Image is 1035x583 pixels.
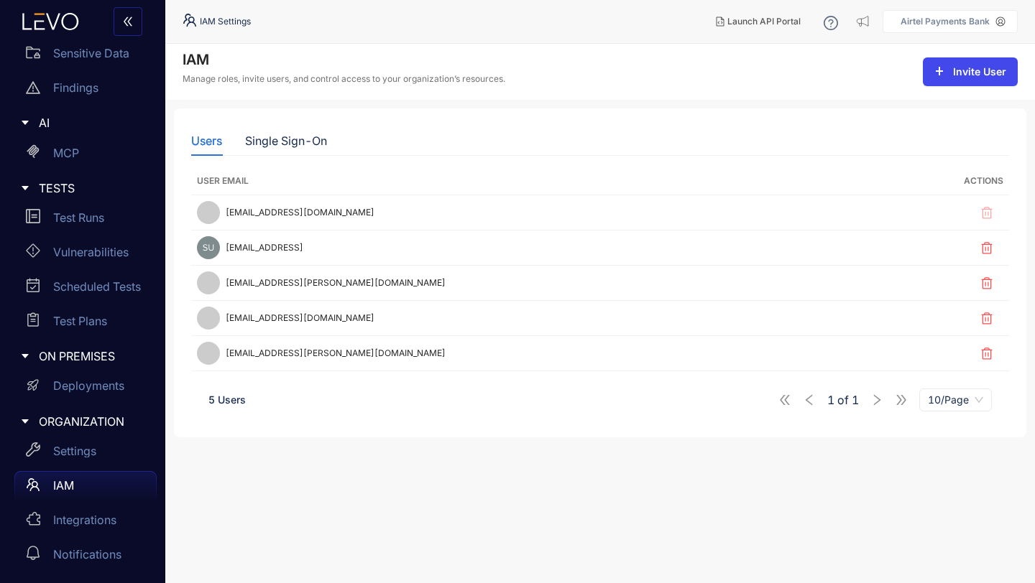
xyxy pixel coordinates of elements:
button: Launch API Portal [704,10,812,33]
span: Launch API Portal [727,17,801,27]
img: 0b0753a0c15b1a81039d0024b9950959 [197,236,220,259]
div: TESTS [9,173,157,203]
span: [EMAIL_ADDRESS] [226,243,303,253]
span: caret-right [20,416,30,426]
span: 1 [827,393,834,406]
span: [EMAIL_ADDRESS][DOMAIN_NAME] [226,207,374,218]
span: warning [26,80,40,95]
p: MCP [53,146,79,159]
div: Single Sign-On [245,134,327,147]
span: 5 Users [208,393,246,406]
th: Actions [875,167,1009,195]
th: User Email [191,167,875,195]
span: TESTS [39,182,145,195]
span: caret-right [20,118,30,128]
a: Vulnerabilities [14,238,157,272]
div: ORGANIZATION [9,406,157,437]
span: double-left [122,16,134,29]
p: Manage roles, invite users, and control access to your organization’s resources. [183,74,505,84]
h4: IAM [183,51,505,68]
a: Integrations [14,505,157,540]
span: [EMAIL_ADDRESS][DOMAIN_NAME] [226,313,374,323]
p: Settings [53,444,96,457]
span: of [827,393,859,406]
span: 1 [852,393,859,406]
div: IAM Settings [183,13,251,30]
span: Invite User [953,66,1006,78]
a: Deployments [14,372,157,406]
a: MCP [14,139,157,173]
span: [EMAIL_ADDRESS][PERSON_NAME][DOMAIN_NAME] [226,348,446,358]
p: Test Plans [53,314,107,327]
a: Scheduled Tests [14,272,157,307]
span: team [183,13,200,30]
p: Test Runs [53,211,104,224]
span: AI [39,116,145,129]
a: Settings [14,437,157,471]
p: Findings [53,81,98,94]
div: ON PREMISES [9,341,157,371]
p: Sensitive Data [53,47,129,60]
div: Users [191,134,222,147]
span: ON PREMISES [39,350,145,363]
a: Sensitive Data [14,39,157,73]
span: caret-right [20,183,30,193]
a: IAM [14,471,157,505]
p: Airtel Payments Bank [901,17,990,27]
p: Notifications [53,548,121,561]
span: 10/Page [928,389,983,411]
p: Vulnerabilities [53,246,129,258]
span: ORGANIZATION [39,415,145,428]
div: AI [9,108,157,138]
a: Notifications [14,540,157,574]
p: Deployments [53,379,124,392]
span: plus [934,66,944,78]
a: Findings [14,73,157,108]
p: IAM [53,479,74,492]
p: Integrations [53,513,116,526]
a: Test Runs [14,203,157,238]
button: double-left [114,7,142,36]
span: [EMAIL_ADDRESS][PERSON_NAME][DOMAIN_NAME] [226,278,446,288]
button: plusInvite User [923,57,1018,86]
p: Scheduled Tests [53,280,141,293]
span: caret-right [20,351,30,361]
span: team [26,477,40,492]
a: Test Plans [14,307,157,341]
